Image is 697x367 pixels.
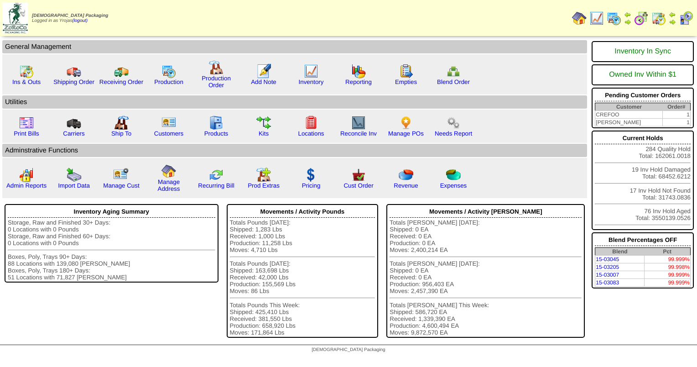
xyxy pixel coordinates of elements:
[6,182,47,189] a: Admin Reports
[592,131,694,230] div: 284 Quality Hold Total: 162061.0018 19 Inv Hold Damaged Total: 68452.6212 17 Inv Hold Not Found T...
[2,40,587,53] td: General Management
[209,60,224,75] img: factory.gif
[72,18,88,23] a: (logout)
[161,164,176,178] img: home.gif
[19,64,34,79] img: calendarinout.gif
[3,3,28,33] img: zoroco-logo-small.webp
[663,119,691,126] td: 1
[388,130,424,137] a: Manage POs
[340,130,377,137] a: Reconcile Inv
[114,115,129,130] img: factory2.gif
[63,130,84,137] a: Carriers
[2,95,587,109] td: Utilities
[395,79,417,85] a: Empties
[67,64,81,79] img: truck.gif
[669,18,676,26] img: arrowright.gif
[32,13,108,18] span: [DEMOGRAPHIC_DATA] Packaging
[99,79,143,85] a: Receiving Order
[595,43,691,60] div: Inventory In Sync
[596,264,619,270] a: 15-03205
[32,13,108,23] span: Logged in as Yrojas
[114,64,129,79] img: truck2.gif
[595,111,663,119] td: CREFOO
[440,182,467,189] a: Expenses
[8,206,215,218] div: Inventory Aging Summary
[645,263,691,271] td: 99.998%
[111,130,131,137] a: Ship To
[113,168,130,182] img: managecust.png
[204,130,229,137] a: Products
[390,219,582,336] div: Totals [PERSON_NAME] [DATE]: Shipped: 0 EA Received: 0 EA Production: 0 EA Moves: 2,400,214 EA To...
[351,115,366,130] img: line_graph2.gif
[343,182,373,189] a: Cust Order
[663,111,691,119] td: 1
[596,279,619,286] a: 15-03083
[446,64,461,79] img: network.png
[595,66,691,84] div: Owned Inv Within $1
[645,256,691,263] td: 99.999%
[202,75,231,89] a: Production Order
[595,248,645,256] th: Blend
[351,64,366,79] img: graph.gif
[256,168,271,182] img: prodextras.gif
[19,168,34,182] img: graph2.png
[679,11,693,26] img: calendarcustomer.gif
[304,115,318,130] img: locations.gif
[572,11,587,26] img: home.gif
[645,271,691,279] td: 99.999%
[198,182,234,189] a: Recurring Bill
[58,182,90,189] a: Import Data
[161,64,176,79] img: calendarprod.gif
[446,115,461,130] img: workflow.png
[154,130,183,137] a: Customers
[595,103,663,111] th: Customer
[645,248,691,256] th: Pct
[209,115,224,130] img: cabinet.gif
[67,168,81,182] img: import.gif
[161,115,176,130] img: customers.gif
[19,115,34,130] img: invoice2.gif
[446,168,461,182] img: pie_chart2.png
[256,115,271,130] img: workflow.gif
[312,347,385,352] span: [DEMOGRAPHIC_DATA] Packaging
[651,11,666,26] img: calendarinout.gif
[345,79,372,85] a: Reporting
[437,79,470,85] a: Blend Order
[259,130,269,137] a: Kits
[2,144,587,157] td: Adminstrative Functions
[596,272,619,278] a: 15-03007
[399,115,413,130] img: po.png
[645,279,691,287] td: 99.999%
[304,168,318,182] img: dollar.gif
[624,11,631,18] img: arrowleft.gif
[158,178,180,192] a: Manage Address
[624,18,631,26] img: arrowright.gif
[299,79,324,85] a: Inventory
[14,130,39,137] a: Print Bills
[251,79,276,85] a: Add Note
[230,206,375,218] div: Movements / Activity Pounds
[12,79,41,85] a: Ins & Outs
[8,219,215,281] div: Storage, Raw and Finished 30+ Days: 0 Locations with 0 Pounds Storage, Raw and Finished 60+ Days:...
[595,234,691,246] div: Blend Percentages OFF
[669,11,676,18] img: arrowleft.gif
[595,119,663,126] td: [PERSON_NAME]
[607,11,621,26] img: calendarprod.gif
[103,182,139,189] a: Manage Cust
[435,130,472,137] a: Needs Report
[248,182,280,189] a: Prod Extras
[399,168,413,182] img: pie_chart.png
[663,103,691,111] th: Order#
[53,79,94,85] a: Shipping Order
[589,11,604,26] img: line_graph.gif
[154,79,183,85] a: Production
[302,182,321,189] a: Pricing
[394,182,418,189] a: Revenue
[256,64,271,79] img: orders.gif
[595,89,691,101] div: Pending Customer Orders
[634,11,649,26] img: calendarblend.gif
[596,256,619,262] a: 15-03045
[399,64,413,79] img: workorder.gif
[209,168,224,182] img: reconcile.gif
[351,168,366,182] img: cust_order.png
